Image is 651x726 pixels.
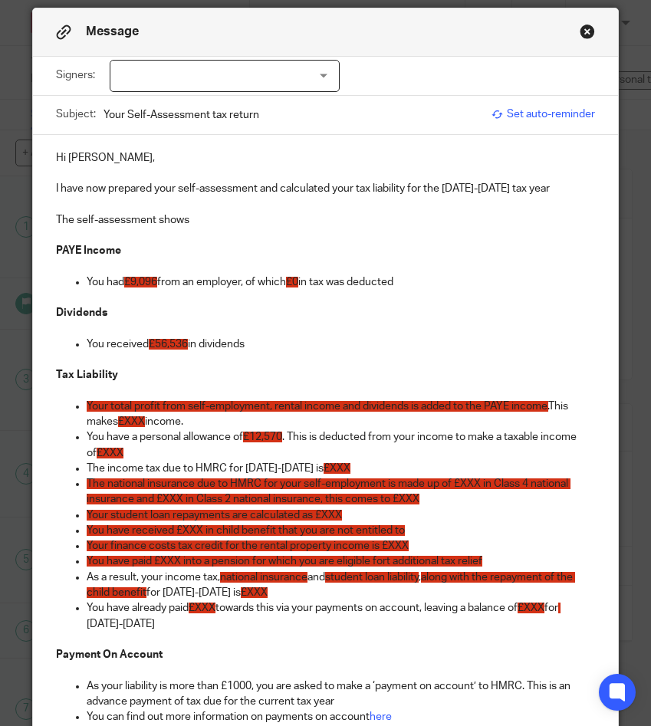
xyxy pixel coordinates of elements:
p: As your liability is more than £1000, you are asked to make a ‘payment on account’ to HMRC. This ... [87,678,594,710]
span: student loan liability [325,572,419,583]
p: You can find out more information on payments on account [87,709,594,724]
span: £9,096 [124,277,157,287]
p: I have now prepared your self-assessment and calculated your tax liability for the [DATE]-[DATE] ... [56,181,594,196]
span: £XXX [118,416,145,427]
p: You had from an employer, of which in tax was deducted [87,274,594,290]
span: Your finance costs tax credit for the rental property income is £XXX [87,540,409,551]
p: You received in dividends [87,337,594,352]
span: £XXX [518,603,544,613]
span: The national insurance due to HMRC for your self-employment is made up of £XXX in Class 4 nationa... [87,478,570,504]
span: national insurance [220,572,307,583]
p: You have a personal allowance of . This is deducted from your income to make a taxable income of [87,429,594,461]
span: £12,570 [243,432,282,442]
p: The income tax due to HMRC for [DATE]-[DATE] is [87,461,594,476]
span: £56,536 [149,339,188,350]
span: £XXX [324,463,350,474]
p: This makes income. [87,399,594,430]
p: The self-assessment shows [56,212,594,228]
span: You have received £XXX in child benefit that you are not entitled to [87,525,405,536]
span: £0 [286,277,298,287]
p: As a result, your income tax, and , for [DATE]-[DATE] is [87,570,594,601]
a: here [370,711,392,722]
span: You have paid £XXX into a pension for which you are eligible fort additional tax relief [87,556,482,567]
span: £XXX [189,603,215,613]
p: You have already paid towards this via your payments on account, leaving a balance of for [DATE]-... [87,600,594,632]
span: Your total profit from self-employment, rental income and dividends is added to the PAYE income. [87,401,548,412]
strong: Tax Liability [56,370,118,380]
span: £XXX [97,448,123,458]
p: Hi [PERSON_NAME], [56,150,594,166]
strong: Payment On Account [56,649,163,660]
strong: PAYE Income [56,245,121,256]
strong: Dividends [56,307,107,318]
span: Your student loan repayments are calculated as £XXX [87,510,342,521]
span: £XXX [241,587,268,598]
